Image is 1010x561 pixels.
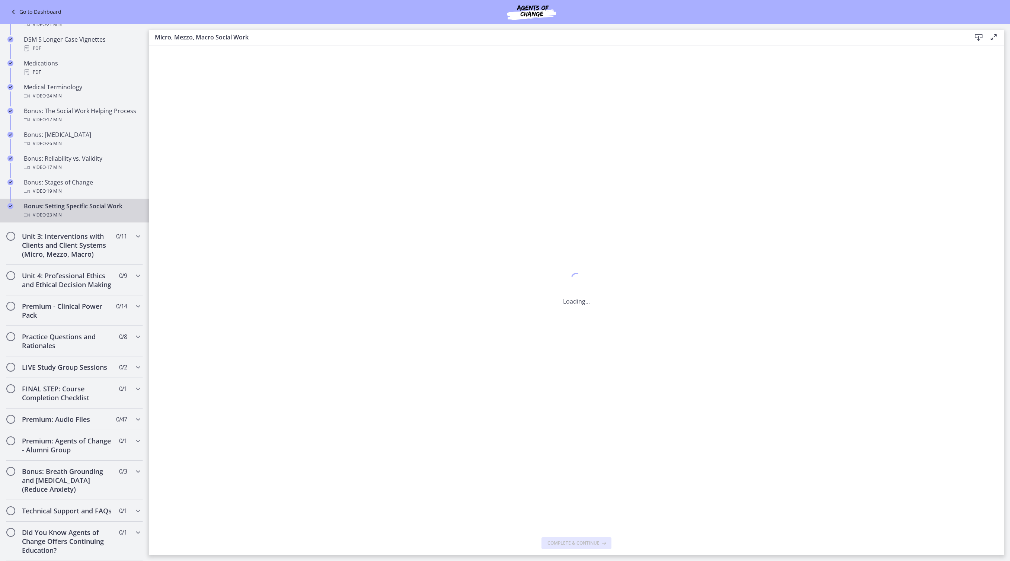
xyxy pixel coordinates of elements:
[116,302,127,311] span: 0 / 14
[24,139,140,148] div: Video
[119,332,127,341] span: 0 / 8
[22,332,113,350] h2: Practice Questions and Rationales
[24,202,140,219] div: Bonus: Setting Specific Social Work
[24,44,140,53] div: PDF
[22,384,113,402] h2: FINAL STEP: Course Completion Checklist
[119,271,127,280] span: 0 / 9
[7,36,13,42] i: Completed
[24,68,140,77] div: PDF
[22,528,113,555] h2: Did You Know Agents of Change Offers Continuing Education?
[7,108,13,114] i: Completed
[24,187,140,196] div: Video
[46,187,62,196] span: · 19 min
[116,232,127,241] span: 0 / 11
[7,156,13,161] i: Completed
[22,506,113,515] h2: Technical Support and FAQs
[24,115,140,124] div: Video
[119,528,127,537] span: 0 / 1
[155,33,959,42] h3: Micro, Mezzo, Macro Social Work
[22,467,113,494] h2: Bonus: Breath Grounding and [MEDICAL_DATA] (Reduce Anxiety)
[24,83,140,100] div: Medical Terminology
[24,59,140,77] div: Medications
[7,179,13,185] i: Completed
[7,203,13,209] i: Completed
[24,178,140,196] div: Bonus: Stages of Change
[46,139,62,148] span: · 26 min
[119,363,127,372] span: 0 / 2
[24,106,140,124] div: Bonus: The Social Work Helping Process
[7,60,13,66] i: Completed
[46,163,62,172] span: · 17 min
[24,211,140,219] div: Video
[24,20,140,29] div: Video
[119,384,127,393] span: 0 / 1
[9,7,61,16] a: Go to Dashboard
[46,115,62,124] span: · 17 min
[22,302,113,320] h2: Premium - Clinical Power Pack
[24,154,140,172] div: Bonus: Reliability vs. Validity
[547,540,600,546] span: Complete & continue
[119,436,127,445] span: 0 / 1
[24,35,140,53] div: DSM 5 Longer Case Vignettes
[119,467,127,476] span: 0 / 3
[541,537,611,549] button: Complete & continue
[22,232,113,259] h2: Unit 3: Interventions with Clients and Client Systems (Micro, Mezzo, Macro)
[7,132,13,138] i: Completed
[487,3,576,21] img: Agents of Change
[46,92,62,100] span: · 24 min
[24,130,140,148] div: Bonus: [MEDICAL_DATA]
[563,297,590,306] p: Loading...
[46,20,62,29] span: · 21 min
[22,363,113,372] h2: LIVE Study Group Sessions
[46,211,62,219] span: · 23 min
[22,436,113,454] h2: Premium: Agents of Change - Alumni Group
[7,84,13,90] i: Completed
[116,415,127,424] span: 0 / 47
[22,271,113,289] h2: Unit 4: Professional Ethics and Ethical Decision Making
[24,163,140,172] div: Video
[119,506,127,515] span: 0 / 1
[22,415,113,424] h2: Premium: Audio Files
[563,271,590,288] div: 1
[24,92,140,100] div: Video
